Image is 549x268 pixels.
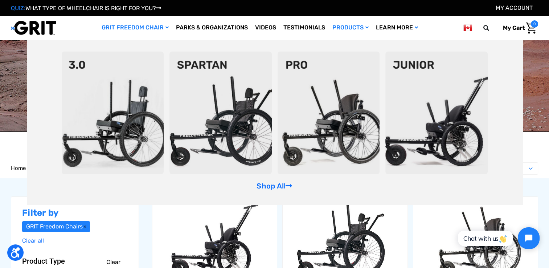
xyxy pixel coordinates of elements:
img: junior-chair.png [385,52,488,174]
a: Learn More [372,16,421,40]
a: Account [496,4,533,11]
img: GRIT All-Terrain Wheelchair and Mobility Equipment [11,20,56,35]
a: GRIT Freedom Chairs [22,221,90,232]
a: Parks & Organizations [172,16,251,40]
span: 0 [531,20,538,28]
h2: Filter by [22,208,128,218]
span: My Cart [503,24,525,31]
a: QUIZ:WHAT TYPE OF WHEELCHAIR IS RIGHT FOR YOU? [11,5,161,12]
iframe: Tidio Chat [450,221,546,255]
img: pro-chair.png [278,52,380,174]
button: Product Type [22,257,128,265]
a: Testimonials [280,16,329,40]
a: Clear all [22,237,44,244]
span: QUIZ: [11,5,25,12]
a: GRIT Freedom Chair [98,16,172,40]
img: spartan2.png [169,52,272,174]
input: Search [487,20,497,36]
a: Shop All [257,182,292,190]
span: Product Type [22,257,65,265]
img: 3point0.png [62,52,164,174]
img: Cart [526,23,536,34]
a: Products [329,16,372,40]
a: Videos [251,16,280,40]
a: Clear [106,258,120,267]
span: Home [11,165,26,171]
img: ca.png [463,23,472,32]
a: Home [11,164,26,172]
a: Cart with 0 items [497,20,538,36]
